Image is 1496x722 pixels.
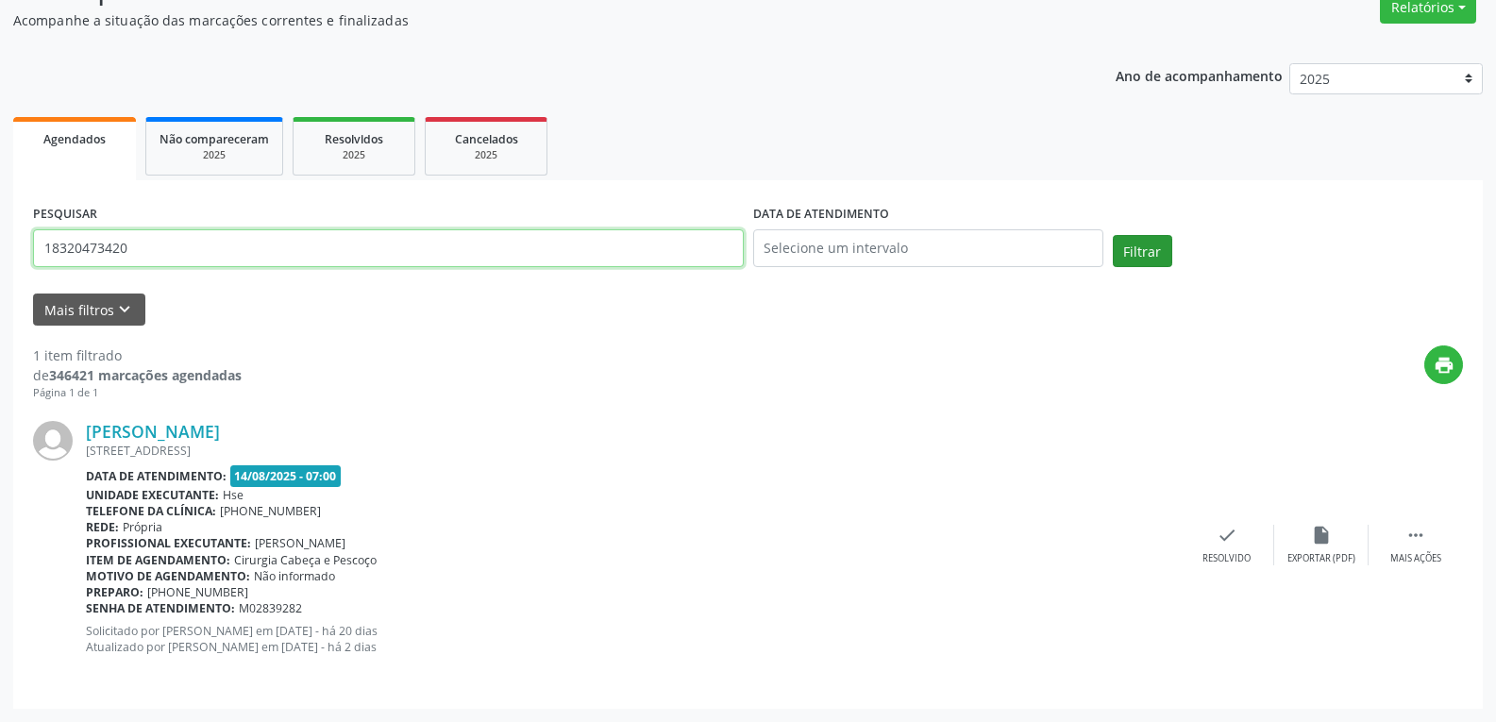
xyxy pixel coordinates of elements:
b: Telefone da clínica: [86,503,216,519]
b: Rede: [86,519,119,535]
div: 2025 [439,148,533,162]
i:  [1405,525,1426,546]
div: [STREET_ADDRESS] [86,443,1180,459]
button: Filtrar [1113,235,1172,267]
span: Própria [123,519,162,535]
div: 2025 [160,148,269,162]
b: Senha de atendimento: [86,600,235,616]
div: Resolvido [1202,552,1251,565]
span: 14/08/2025 - 07:00 [230,465,342,487]
div: de [33,365,242,385]
div: Página 1 de 1 [33,385,242,401]
span: Resolvidos [325,131,383,147]
label: DATA DE ATENDIMENTO [753,200,889,229]
p: Ano de acompanhamento [1116,63,1283,87]
button: print [1424,345,1463,384]
span: Hse [223,487,244,503]
img: img [33,421,73,461]
span: [PERSON_NAME] [255,535,345,551]
p: Acompanhe a situação das marcações correntes e finalizadas [13,10,1042,30]
span: M02839282 [239,600,302,616]
strong: 346421 marcações agendadas [49,366,242,384]
span: Não informado [254,568,335,584]
b: Unidade executante: [86,487,219,503]
input: Selecione um intervalo [753,229,1103,267]
div: Exportar (PDF) [1287,552,1355,565]
b: Preparo: [86,584,143,600]
div: 2025 [307,148,401,162]
button: Mais filtroskeyboard_arrow_down [33,294,145,327]
span: Cancelados [455,131,518,147]
i: print [1434,355,1454,376]
i: keyboard_arrow_down [114,299,135,320]
div: 1 item filtrado [33,345,242,365]
b: Item de agendamento: [86,552,230,568]
span: [PHONE_NUMBER] [147,584,248,600]
label: PESQUISAR [33,200,97,229]
i: insert_drive_file [1311,525,1332,546]
span: Agendados [43,131,106,147]
input: Nome, código do beneficiário ou CPF [33,229,744,267]
a: [PERSON_NAME] [86,421,220,442]
span: [PHONE_NUMBER] [220,503,321,519]
b: Motivo de agendamento: [86,568,250,584]
i: check [1217,525,1237,546]
span: Não compareceram [160,131,269,147]
b: Data de atendimento: [86,468,227,484]
div: Mais ações [1390,552,1441,565]
p: Solicitado por [PERSON_NAME] em [DATE] - há 20 dias Atualizado por [PERSON_NAME] em [DATE] - há 2... [86,623,1180,655]
b: Profissional executante: [86,535,251,551]
span: Cirurgia Cabeça e Pescoço [234,552,377,568]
